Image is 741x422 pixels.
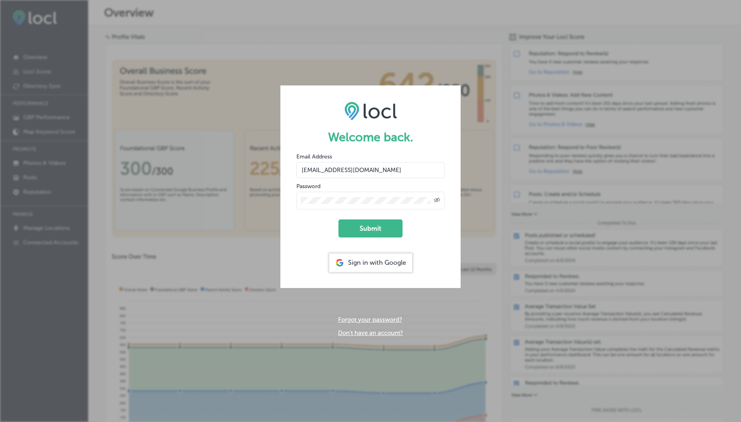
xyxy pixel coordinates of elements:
[338,316,402,323] a: Forgot your password?
[344,101,397,120] img: LOCL logo
[296,183,320,190] label: Password
[338,329,403,337] a: Don't have an account?
[434,197,440,204] span: Toggle password visibility
[338,219,403,237] button: Submit
[329,254,412,272] div: Sign in with Google
[296,153,332,160] label: Email Address
[296,130,445,144] h1: Welcome back.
